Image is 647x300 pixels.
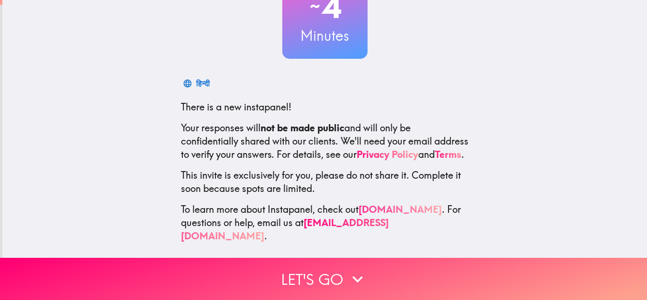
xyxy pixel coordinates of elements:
[181,101,291,113] span: There is a new instapanel!
[181,121,469,161] p: Your responses will and will only be confidentially shared with our clients. We'll need your emai...
[357,148,418,160] a: Privacy Policy
[181,217,389,242] a: [EMAIL_ADDRESS][DOMAIN_NAME]
[181,203,469,243] p: To learn more about Instapanel, check out . For questions or help, email us at .
[181,169,469,195] p: This invite is exclusively for you, please do not share it. Complete it soon because spots are li...
[181,74,214,93] button: हिन्दी
[435,148,461,160] a: Terms
[196,77,210,90] div: हिन्दी
[282,26,368,45] h3: Minutes
[359,203,442,215] a: [DOMAIN_NAME]
[261,122,344,134] b: not be made public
